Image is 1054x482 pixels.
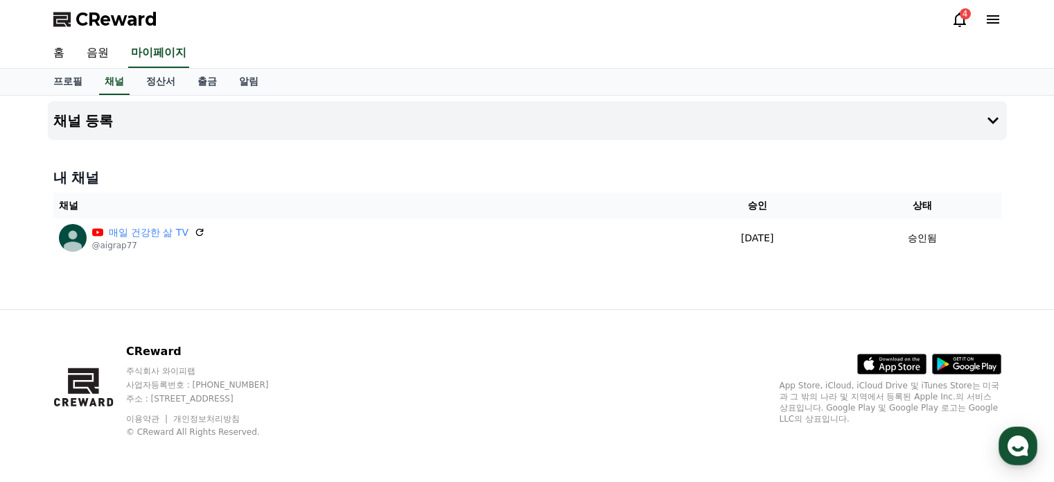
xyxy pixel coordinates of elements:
[53,8,157,31] a: CReward
[126,379,295,390] p: 사업자등록번호 : [PHONE_NUMBER]
[53,193,671,218] th: 채널
[48,101,1007,140] button: 채널 등록
[126,414,170,424] a: 이용약관
[126,365,295,377] p: 주식회사 와이피랩
[53,168,1001,187] h4: 내 채널
[228,69,270,95] a: 알림
[677,231,838,246] p: [DATE]
[42,69,94,95] a: 프로필
[109,225,188,240] a: 매일 건강한 삶 TV
[780,380,1001,424] p: App Store, iCloud, iCloud Drive 및 iTunes Store는 미국과 그 밖의 나라 및 지역에서 등록된 Apple Inc.의 서비스 상표입니다. Goo...
[92,240,205,251] p: @aigrap77
[126,343,295,360] p: CReward
[59,224,87,252] img: 매일 건강한 삶 TV
[42,39,76,68] a: 홈
[671,193,843,218] th: 승인
[173,414,240,424] a: 개인정보처리방침
[99,69,130,95] a: 채널
[126,427,295,438] p: © CReward All Rights Reserved.
[960,8,971,19] div: 4
[951,11,968,28] a: 4
[76,39,120,68] a: 음원
[843,193,1001,218] th: 상태
[186,69,228,95] a: 출금
[908,231,937,246] p: 승인됨
[135,69,186,95] a: 정산서
[53,113,114,128] h4: 채널 등록
[76,8,157,31] span: CReward
[126,393,295,404] p: 주소 : [STREET_ADDRESS]
[128,39,189,68] a: 마이페이지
